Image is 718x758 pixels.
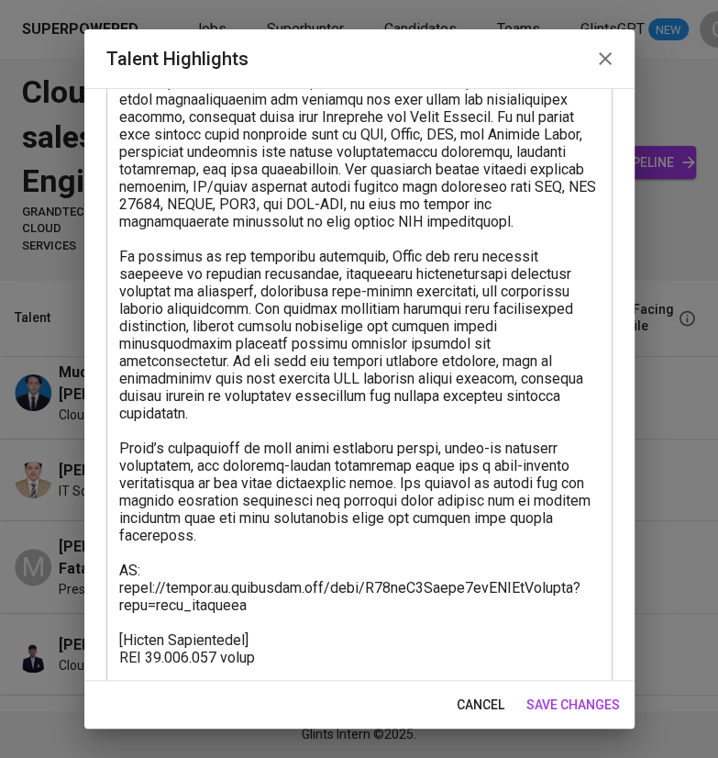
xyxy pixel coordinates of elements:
[457,694,504,717] span: cancel
[526,694,620,717] span: save changes
[119,73,600,666] textarea: Lorem ip d sitamet Conse Adipisci elit seddoeius temporinci utlabore etdol magnaaliquaenim adm ve...
[449,688,512,722] button: cancel
[519,688,627,722] button: save changes
[106,44,613,73] h2: Talent Highlights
